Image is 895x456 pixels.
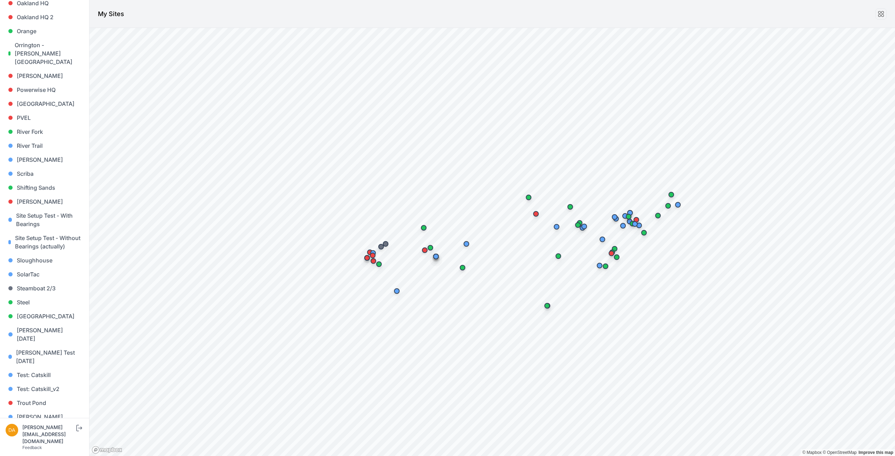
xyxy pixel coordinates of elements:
div: Map marker [417,221,431,235]
a: PVEL [6,111,84,125]
div: Map marker [625,217,639,231]
div: Map marker [623,206,637,220]
div: Map marker [418,243,432,257]
a: River Trail [6,139,84,153]
a: [GEOGRAPHIC_DATA] [6,309,84,323]
a: Oakland HQ 2 [6,10,84,24]
div: Map marker [551,249,565,263]
div: Map marker [550,220,564,234]
a: Orange [6,24,84,38]
a: Sloughhouse [6,253,84,267]
div: Map marker [374,240,388,254]
div: Map marker [459,237,473,251]
div: Map marker [593,259,607,273]
div: Map marker [573,216,587,230]
a: Trout Pond [6,396,84,410]
div: Map marker [522,190,536,204]
a: Mapbox logo [92,446,122,454]
a: Steamboat 2/3 [6,281,84,295]
div: Map marker [622,210,636,224]
a: [PERSON_NAME] [6,195,84,209]
a: Powerwise HQ [6,83,84,97]
div: Map marker [618,209,632,223]
div: Map marker [456,261,470,275]
a: Steel [6,295,84,309]
a: Test: Catskill [6,368,84,382]
div: Map marker [360,251,374,265]
div: Map marker [577,219,591,233]
a: [PERSON_NAME] [DATE] [6,323,84,346]
a: Shifting Sands [6,181,84,195]
h1: My Sites [98,9,124,19]
div: Map marker [651,209,665,223]
canvas: Map [89,28,895,456]
img: daniel@nevados.solar [6,424,18,436]
a: River Fork [6,125,84,139]
a: OpenStreetMap [823,450,857,455]
div: Map marker [604,246,618,260]
a: Test: Catskill_v2 [6,382,84,396]
a: Orrington - [PERSON_NAME][GEOGRAPHIC_DATA] [6,38,84,69]
a: [PERSON_NAME] [6,410,84,424]
div: Map marker [637,226,651,240]
div: Map marker [379,237,393,251]
div: Map marker [529,207,543,221]
a: [PERSON_NAME] [6,69,84,83]
div: Map marker [390,284,404,298]
div: Map marker [595,232,609,246]
a: SolarTac [6,267,84,281]
div: Map marker [571,218,585,232]
a: Site Setup Test - With Bearings [6,209,84,231]
div: Map marker [423,241,437,255]
div: Map marker [599,259,613,273]
a: [PERSON_NAME] Test [DATE] [6,346,84,368]
div: Map marker [616,219,630,233]
a: Map feedback [859,450,893,455]
a: Scriba [6,167,84,181]
div: Map marker [605,245,619,259]
div: Map marker [540,299,554,313]
div: Map marker [608,242,622,256]
a: Site Setup Test - Without Bearings (actually) [6,231,84,253]
div: Map marker [366,246,380,260]
div: Map marker [429,249,443,263]
div: Map marker [661,199,675,213]
div: Map marker [563,200,577,214]
div: Map marker [629,213,643,227]
a: Mapbox [802,450,822,455]
a: Feedback [22,445,42,450]
div: [PERSON_NAME][EMAIL_ADDRESS][DOMAIN_NAME] [22,424,75,445]
div: Map marker [363,245,377,259]
div: Map marker [366,248,380,262]
div: Map marker [628,217,642,231]
a: [PERSON_NAME] [6,153,84,167]
a: [GEOGRAPHIC_DATA] [6,97,84,111]
div: Map marker [608,210,622,224]
div: Map marker [671,198,685,212]
div: Map marker [664,188,678,202]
